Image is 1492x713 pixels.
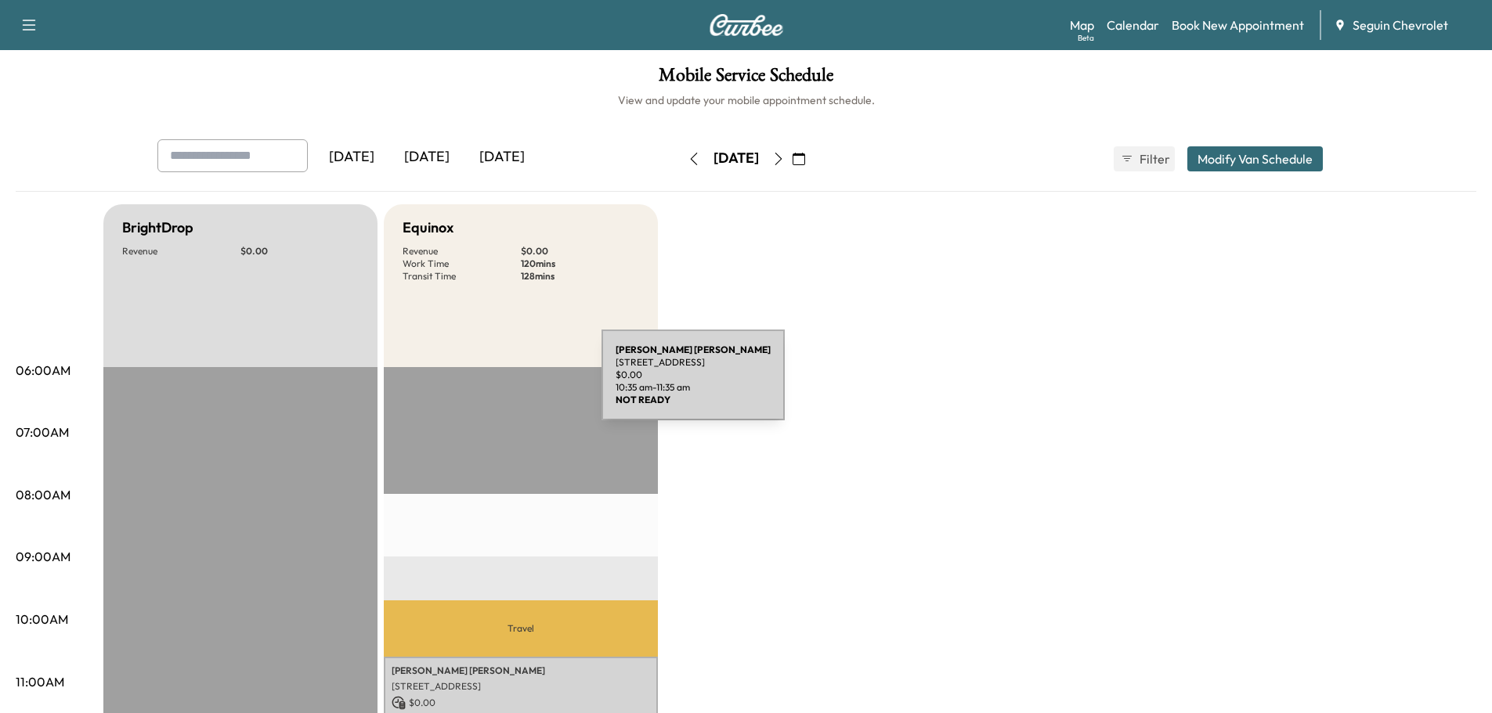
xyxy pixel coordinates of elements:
p: 10:35 am - 11:35 am [616,381,771,394]
p: $ 0.00 [521,245,639,257]
div: Beta [1078,32,1094,44]
div: [DATE] [713,149,759,168]
p: [PERSON_NAME] [PERSON_NAME] [392,664,650,677]
p: $ 0.00 [616,369,771,381]
span: Seguin Chevrolet [1353,16,1448,34]
button: Modify Van Schedule [1187,146,1323,171]
p: Work Time [403,257,521,270]
span: Filter [1140,149,1168,168]
div: [DATE] [314,139,389,175]
a: Book New Appointment [1172,16,1304,34]
p: $ 0.00 [240,245,359,257]
p: 08:00AM [16,485,70,504]
p: 07:00AM [16,423,69,441]
b: [PERSON_NAME] [PERSON_NAME] [616,344,771,355]
p: 09:00AM [16,547,70,566]
h6: View and update your mobile appointment schedule. [16,92,1476,108]
p: Revenue [403,245,521,257]
p: Travel [384,600,658,656]
p: 128 mins [521,270,639,283]
p: 11:00AM [16,672,64,691]
b: NOT READY [616,394,670,405]
p: [STREET_ADDRESS] [392,680,650,693]
p: Transit Time [403,270,521,283]
p: 10:00AM [16,610,68,628]
p: $ 0.00 [392,696,650,710]
h5: BrightDrop [122,217,193,239]
p: Revenue [122,245,240,257]
div: [DATE] [389,139,464,175]
h1: Mobile Service Schedule [16,66,1476,92]
a: MapBeta [1070,16,1094,34]
p: [STREET_ADDRESS] [616,356,771,369]
div: [DATE] [464,139,540,175]
p: 120 mins [521,257,639,270]
a: Calendar [1107,16,1159,34]
img: Curbee Logo [709,14,784,36]
button: Filter [1114,146,1175,171]
p: 06:00AM [16,361,70,380]
h5: Equinox [403,217,453,239]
